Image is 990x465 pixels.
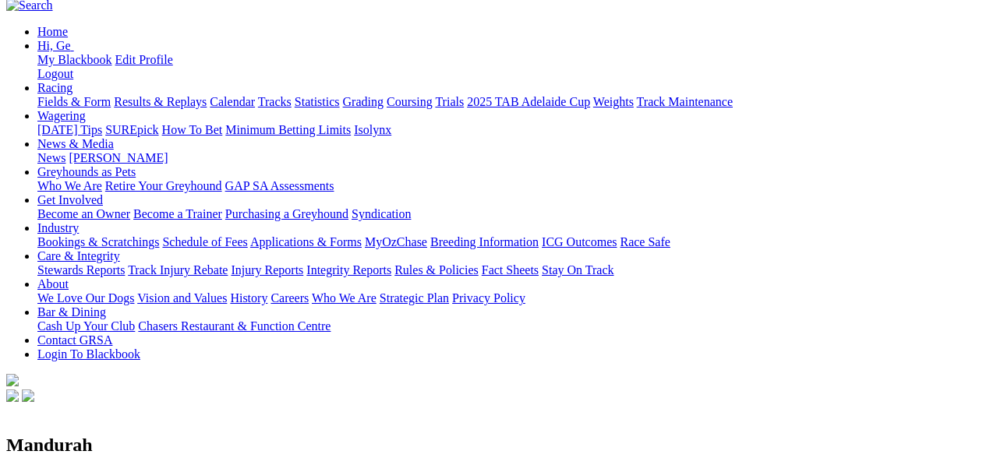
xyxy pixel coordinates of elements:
a: Weights [593,95,634,108]
a: News & Media [37,137,114,150]
img: logo-grsa-white.png [6,374,19,386]
a: News [37,151,65,164]
a: Careers [270,291,309,305]
a: Purchasing a Greyhound [225,207,348,220]
a: Tracks [258,95,292,108]
a: Become an Owner [37,207,130,220]
a: Wagering [37,109,86,122]
a: Applications & Forms [250,235,362,248]
a: Racing [37,81,72,94]
div: News & Media [37,151,984,165]
a: Stay On Track [542,263,613,277]
a: ICG Outcomes [542,235,617,248]
a: Calendar [210,95,255,108]
a: Retire Your Greyhound [105,179,222,192]
a: Home [37,25,68,38]
a: Who We Are [312,291,377,305]
a: Logout [37,67,73,80]
a: Chasers Restaurant & Function Centre [138,319,331,333]
a: Schedule of Fees [162,235,247,248]
a: Results & Replays [114,95,207,108]
a: GAP SA Assessments [225,179,334,192]
a: We Love Our Dogs [37,291,134,305]
a: Rules & Policies [394,263,479,277]
a: Stewards Reports [37,263,125,277]
a: Breeding Information [430,235,539,248]
a: SUREpick [105,123,158,136]
span: Hi, Ge [37,39,71,52]
a: Hi, Ge [37,39,74,52]
a: Edit Profile [115,53,173,66]
a: Statistics [295,95,340,108]
a: Cash Up Your Club [37,319,135,333]
a: Who We Are [37,179,102,192]
a: Track Injury Rebate [128,263,228,277]
a: Fields & Form [37,95,111,108]
img: facebook.svg [6,389,19,402]
a: Syndication [352,207,411,220]
h2: Mandurah [6,435,984,456]
a: 2025 TAB Adelaide Cup [467,95,590,108]
div: Hi, Ge [37,53,984,81]
a: [DATE] Tips [37,123,102,136]
a: Minimum Betting Limits [225,123,351,136]
a: Bookings & Scratchings [37,235,159,248]
a: Vision and Values [137,291,227,305]
a: Isolynx [354,123,391,136]
div: Industry [37,235,984,249]
a: Coursing [387,95,433,108]
div: Wagering [37,123,984,137]
div: Care & Integrity [37,263,984,277]
a: Trials [435,95,464,108]
img: twitter.svg [22,389,34,402]
div: Racing [37,95,984,109]
a: Track Maintenance [637,95,733,108]
a: Fact Sheets [482,263,539,277]
a: My Blackbook [37,53,112,66]
a: Greyhounds as Pets [37,165,136,178]
a: Injury Reports [231,263,303,277]
div: Greyhounds as Pets [37,179,984,193]
a: Grading [343,95,384,108]
a: MyOzChase [365,235,427,248]
a: History [230,291,267,305]
a: Get Involved [37,193,103,206]
a: Contact GRSA [37,333,112,347]
a: About [37,277,69,291]
a: Become a Trainer [133,207,222,220]
a: How To Bet [162,123,223,136]
a: [PERSON_NAME] [69,151,168,164]
a: Integrity Reports [306,263,391,277]
a: Care & Integrity [37,249,120,262]
a: Login To Blackbook [37,347,140,361]
div: Get Involved [37,207,984,221]
a: Race Safe [620,235,670,248]
div: Bar & Dining [37,319,984,333]
a: Strategic Plan [380,291,449,305]
div: About [37,291,984,305]
a: Bar & Dining [37,305,106,319]
a: Industry [37,221,79,234]
a: Privacy Policy [452,291,525,305]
